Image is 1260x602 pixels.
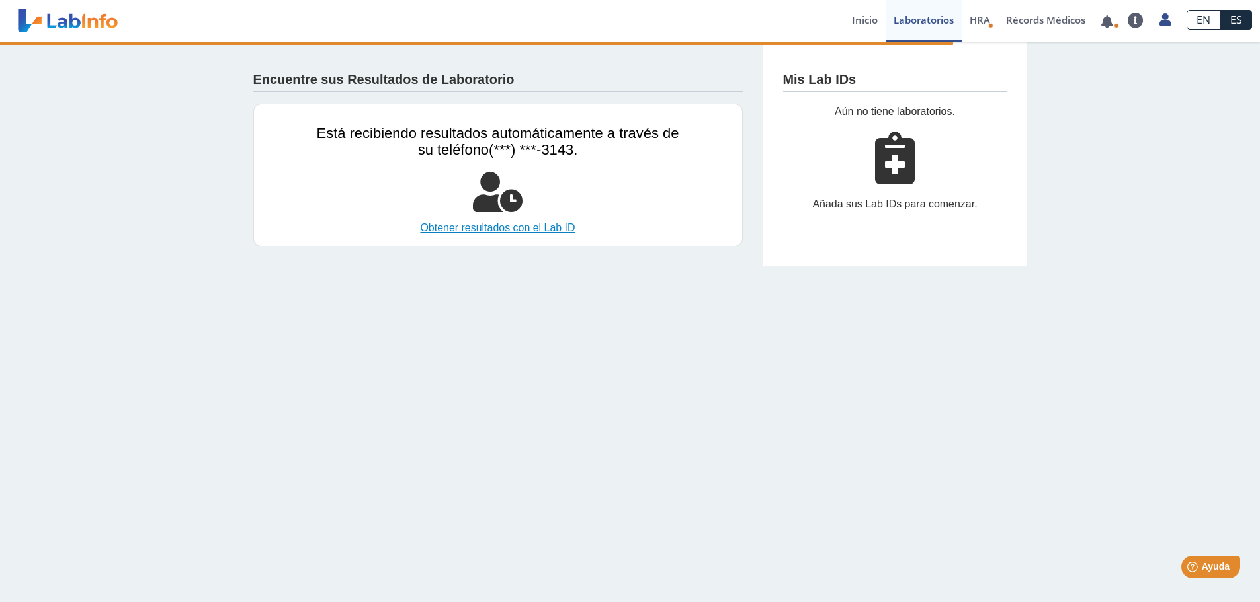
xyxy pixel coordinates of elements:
[317,125,679,158] span: Está recibiendo resultados automáticamente a través de su teléfono
[783,72,857,88] h4: Mis Lab IDs
[1187,10,1220,30] a: EN
[1142,550,1245,587] iframe: Help widget launcher
[253,72,515,88] h4: Encuentre sus Resultados de Laboratorio
[783,104,1007,120] div: Aún no tiene laboratorios.
[783,196,1007,212] div: Añada sus Lab IDs para comenzar.
[970,13,990,26] span: HRA
[1220,10,1252,30] a: ES
[317,220,679,236] a: Obtener resultados con el Lab ID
